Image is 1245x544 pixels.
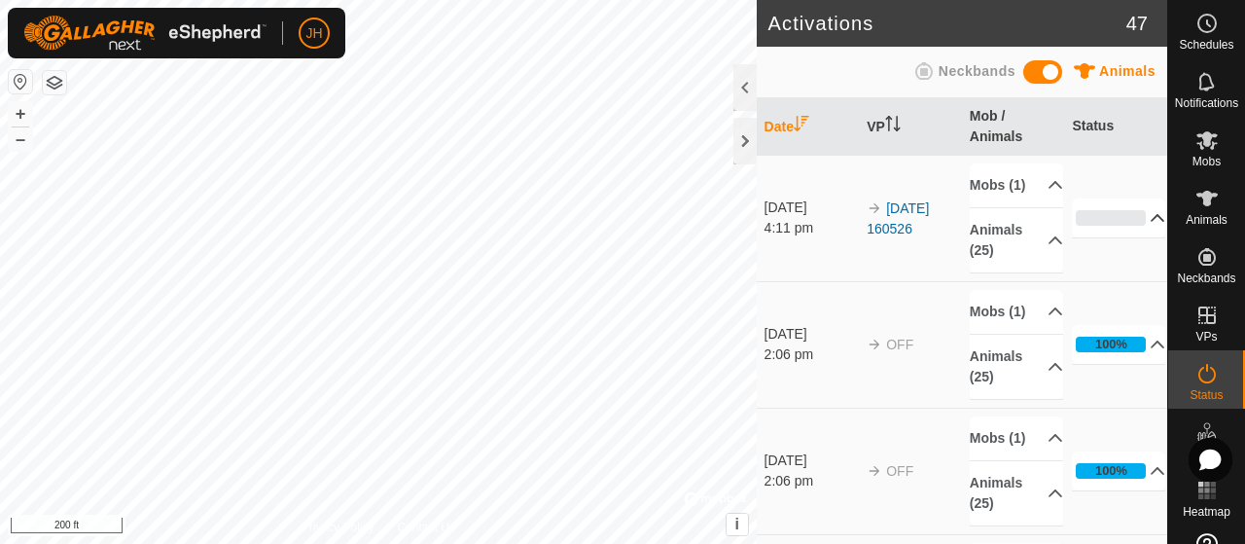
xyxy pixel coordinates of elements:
div: 100% [1076,337,1146,352]
div: 100% [1076,463,1146,479]
p-accordion-header: 100% [1072,325,1165,364]
p-accordion-header: 100% [1072,452,1165,490]
img: arrow [867,463,882,479]
th: Date [757,98,860,156]
div: [DATE] [765,198,858,218]
h2: Activations [768,12,1126,35]
p-accordion-header: Animals (25) [970,208,1063,272]
button: i [727,514,748,535]
p-accordion-header: 0% [1072,199,1165,237]
div: 2:06 pm [765,345,858,365]
span: Animals [1099,63,1156,79]
a: Contact Us [397,519,454,536]
img: arrow [867,200,882,216]
button: Reset Map [9,70,32,93]
img: Gallagher Logo [23,16,267,51]
p-accordion-header: Animals (25) [970,335,1063,399]
span: 47 [1126,9,1148,38]
span: Heatmap [1183,506,1230,518]
a: [DATE] 160526 [867,200,929,236]
span: i [734,516,738,532]
div: [DATE] [765,451,858,471]
span: VPs [1195,331,1217,343]
p-sorticon: Activate to sort [794,119,809,134]
button: – [9,127,32,151]
button: Map Layers [43,71,66,94]
span: Mobs [1192,156,1221,167]
span: Neckbands [939,63,1015,79]
span: Status [1190,389,1223,401]
div: 100% [1095,461,1127,480]
button: + [9,102,32,126]
th: Status [1064,98,1167,156]
span: OFF [886,463,913,479]
span: Animals [1186,214,1227,226]
img: arrow [867,337,882,352]
span: OFF [886,337,913,352]
span: JH [305,23,322,44]
p-accordion-header: Mobs (1) [970,290,1063,334]
div: 0% [1076,210,1146,226]
div: [DATE] [765,324,858,345]
th: VP [859,98,962,156]
th: Mob / Animals [962,98,1065,156]
div: 100% [1095,335,1127,353]
span: Schedules [1179,39,1233,51]
p-accordion-header: Mobs (1) [970,417,1063,460]
div: 4:11 pm [765,218,858,238]
p-sorticon: Activate to sort [885,119,901,134]
span: Notifications [1175,97,1238,109]
a: Privacy Policy [302,519,374,536]
div: 2:06 pm [765,471,858,491]
span: Neckbands [1177,272,1235,284]
p-accordion-header: Animals (25) [970,461,1063,526]
p-accordion-header: Mobs (1) [970,163,1063,207]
